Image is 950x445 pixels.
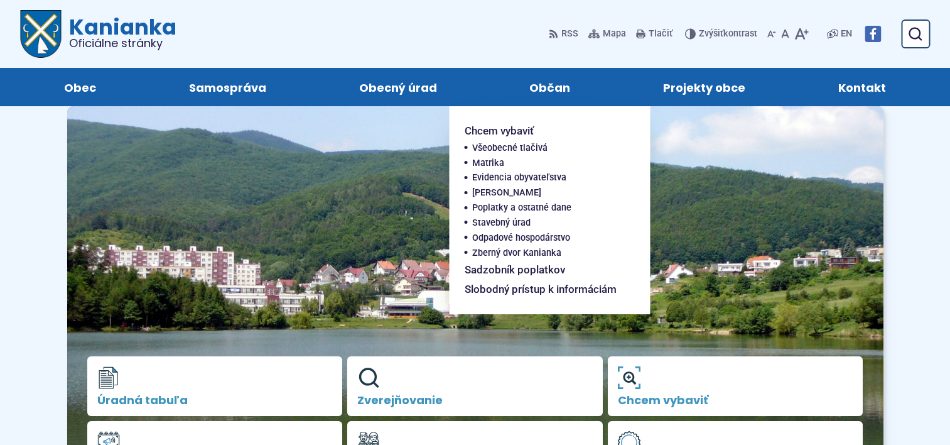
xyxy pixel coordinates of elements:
span: Obec [64,68,96,106]
a: EN [838,26,855,41]
a: Odpadové hospodárstvo [472,231,620,246]
span: Zberný dvor Kanianka [472,246,561,261]
a: Chcem vybaviť [608,356,863,417]
a: Poplatky a ostatné dane [472,201,620,216]
span: Sadzobník poplatkov [465,260,565,280]
span: Slobodný prístup k informáciám [465,280,617,299]
a: Všeobecné tlačivá [472,141,620,156]
span: Všeobecné tlačivá [472,141,548,156]
a: Úradná tabuľa [87,356,343,417]
img: Prejsť na domovskú stránku [20,10,62,58]
a: Kontakt [804,68,920,106]
span: Projekty obce [663,68,745,106]
a: Slobodný prístup k informáciám [465,280,620,299]
a: Matrika [472,156,620,171]
a: Obec [30,68,130,106]
button: Tlačiť [634,21,675,47]
span: Úradná tabuľa [97,394,333,407]
span: Chcem vybaviť [465,121,534,141]
img: Prejsť na Facebook stránku [865,26,881,42]
a: Obecný úrad [325,68,471,106]
a: [PERSON_NAME] [472,185,620,201]
span: Mapa [603,26,626,41]
button: Zväčšiť veľkosť písma [792,21,811,47]
span: Oficiálne stránky [69,38,176,49]
span: Matrika [472,156,504,171]
a: Zberný dvor Kanianka [472,246,620,261]
a: Chcem vybaviť [465,121,620,141]
span: Stavebný úrad [472,216,531,231]
a: Občan [496,68,605,106]
a: Sadzobník poplatkov [465,260,620,280]
span: Zvýšiť [699,28,723,39]
h1: Kanianka [62,16,176,49]
span: [PERSON_NAME] [472,185,541,201]
a: Evidencia obyvateľstva [472,170,620,185]
span: Evidencia obyvateľstva [472,170,566,185]
span: kontrast [699,29,757,40]
span: Poplatky a ostatné dane [472,201,571,216]
button: Zmenšiť veľkosť písma [765,21,779,47]
span: Odpadové hospodárstvo [472,231,570,246]
span: Kontakt [838,68,886,106]
a: Logo Kanianka, prejsť na domovskú stránku. [20,10,176,58]
a: Projekty obce [629,68,779,106]
button: Nastaviť pôvodnú veľkosť písma [779,21,792,47]
span: Obecný úrad [359,68,437,106]
span: Chcem vybaviť [618,394,853,407]
span: Občan [529,68,570,106]
a: Samospráva [155,68,300,106]
a: RSS [549,21,581,47]
a: Mapa [586,21,629,47]
span: Tlačiť [649,29,672,40]
span: Zverejňovanie [357,394,593,407]
a: Zverejňovanie [347,356,603,417]
a: Stavebný úrad [472,216,620,231]
span: Samospráva [189,68,266,106]
span: EN [841,26,852,41]
button: Zvýšiťkontrast [685,21,760,47]
span: RSS [561,26,578,41]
